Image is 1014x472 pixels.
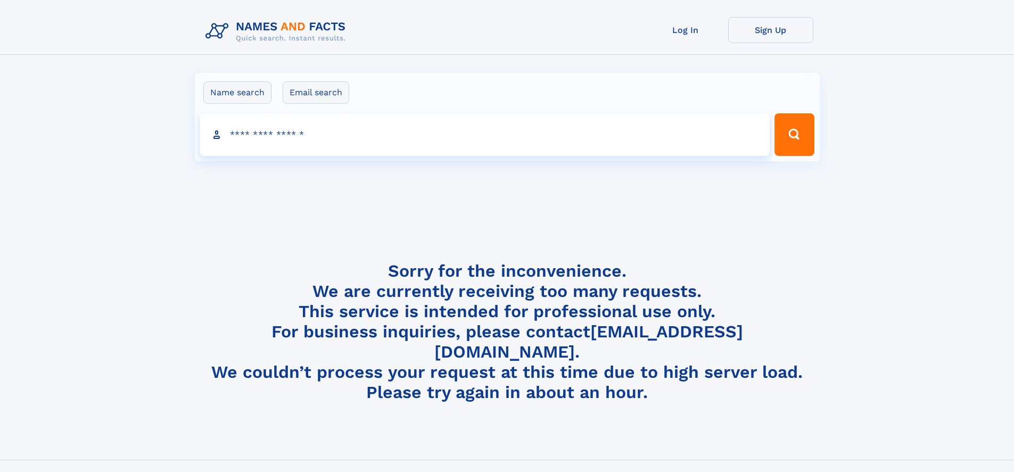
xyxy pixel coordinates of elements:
[203,81,271,104] label: Name search
[434,321,743,362] a: [EMAIL_ADDRESS][DOMAIN_NAME]
[201,261,813,403] h4: Sorry for the inconvenience. We are currently receiving too many requests. This service is intend...
[283,81,349,104] label: Email search
[774,113,814,156] button: Search Button
[200,113,770,156] input: search input
[728,17,813,43] a: Sign Up
[643,17,728,43] a: Log In
[201,17,355,46] img: Logo Names and Facts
